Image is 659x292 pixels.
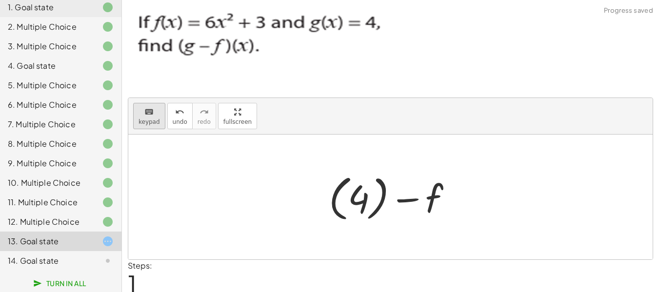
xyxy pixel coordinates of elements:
button: undoundo [167,103,193,129]
div: 5. Multiple Choice [8,79,86,91]
i: Task finished. [102,177,114,189]
img: 9d8ee24703dd73f5376a01cca03a3d67569405514e4a33a0bd01a72a6e7a7637.png [128,6,387,87]
i: Task finished. [102,157,114,169]
i: undo [175,106,184,118]
div: 14. Goal state [8,255,86,267]
button: redoredo [192,103,216,129]
i: redo [200,106,209,118]
button: Turn In All [27,274,94,292]
i: Task finished. [102,79,114,91]
i: Task finished. [102,40,114,52]
button: keyboardkeypad [133,103,165,129]
span: undo [173,118,187,125]
div: 1. Goal state [8,1,86,13]
i: keyboard [144,106,154,118]
div: 11. Multiple Choice [8,196,86,208]
span: Progress saved [604,6,653,16]
div: 6. Multiple Choice [8,99,86,111]
i: Task finished. [102,196,114,208]
i: Task finished. [102,1,114,13]
label: Steps: [128,260,152,271]
div: 8. Multiple Choice [8,138,86,150]
div: 4. Goal state [8,60,86,72]
button: fullscreen [218,103,257,129]
div: 12. Multiple Choice [8,216,86,228]
i: Task finished. [102,138,114,150]
div: 9. Multiple Choice [8,157,86,169]
div: 7. Multiple Choice [8,118,86,130]
div: 3. Multiple Choice [8,40,86,52]
i: Task finished. [102,99,114,111]
i: Task finished. [102,21,114,33]
div: 2. Multiple Choice [8,21,86,33]
i: Task not started. [102,255,114,267]
i: Task finished. [102,118,114,130]
div: 10. Multiple Choice [8,177,86,189]
span: Turn In All [35,279,86,288]
div: 13. Goal state [8,235,86,247]
i: Task finished. [102,216,114,228]
i: Task finished. [102,60,114,72]
i: Task started. [102,235,114,247]
span: fullscreen [223,118,252,125]
span: redo [198,118,211,125]
span: keypad [139,118,160,125]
